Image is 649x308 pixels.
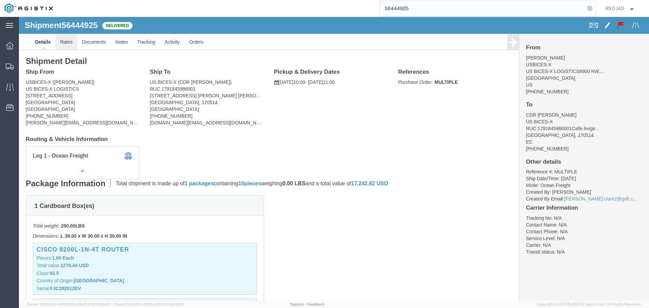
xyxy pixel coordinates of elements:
a: Feedback [307,302,324,306]
button: RXO IAD [605,4,640,13]
iframe: FS Legacy Container [19,17,649,301]
span: Copyright © [DATE]-[DATE] Agistix Inc., All Rights Reserved [537,302,641,307]
span: Client: 2025.19.0-129fbcf [114,302,184,306]
span: [DATE] 09:50:51 [83,302,111,306]
input: Search for shipment number, reference number [380,0,585,17]
span: RXO IAD [605,5,624,12]
a: Support [290,302,307,306]
span: [DATE] 09:39:01 [157,302,184,306]
img: logo [5,3,53,14]
span: Server: 2025.19.0-49328d0a35e [27,302,111,306]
